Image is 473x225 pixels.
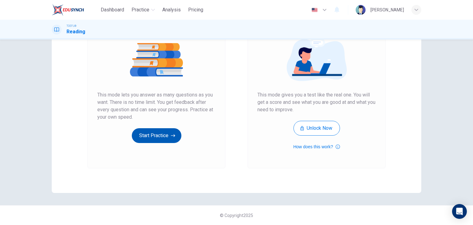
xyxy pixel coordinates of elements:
[67,28,85,35] h1: Reading
[132,128,181,143] button: Start Practice
[98,4,127,15] button: Dashboard
[293,143,340,150] button: How does this work?
[97,91,216,121] span: This mode lets you answer as many questions as you want. There is no time limit. You get feedback...
[160,4,183,15] button: Analysis
[129,4,157,15] button: Practice
[186,4,206,15] button: Pricing
[52,4,98,16] a: EduSynch logo
[52,4,84,16] img: EduSynch logo
[220,213,253,218] span: © Copyright 2025
[257,91,376,113] span: This mode gives you a test like the real one. You will get a score and see what you are good at a...
[370,6,404,14] div: [PERSON_NAME]
[101,6,124,14] span: Dashboard
[356,5,366,15] img: Profile picture
[452,204,467,219] div: Open Intercom Messenger
[162,6,181,14] span: Analysis
[131,6,149,14] span: Practice
[67,24,76,28] span: TOEFL®
[188,6,203,14] span: Pricing
[293,121,340,136] button: Unlock Now
[311,8,318,12] img: en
